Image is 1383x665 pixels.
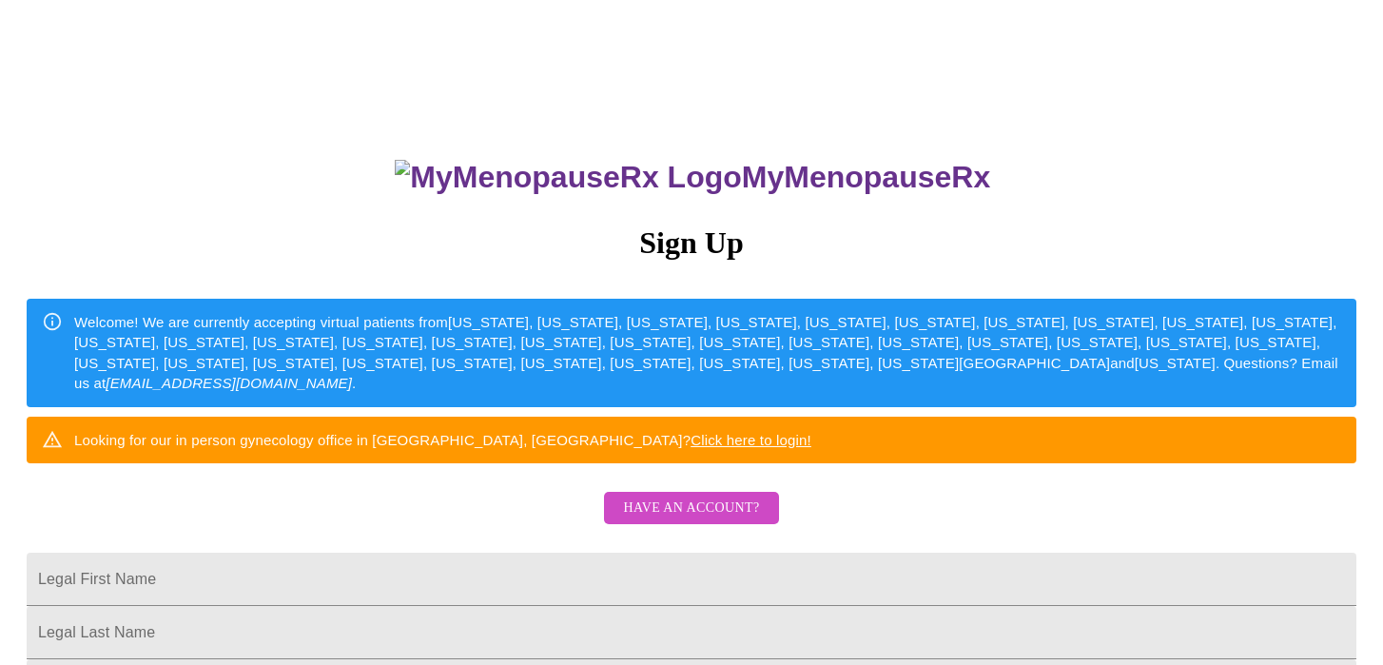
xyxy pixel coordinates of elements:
img: MyMenopauseRx Logo [395,160,741,195]
em: [EMAIL_ADDRESS][DOMAIN_NAME] [106,375,352,391]
h3: MyMenopauseRx [29,160,1357,195]
a: Have an account? [599,513,783,529]
div: Looking for our in person gynecology office in [GEOGRAPHIC_DATA], [GEOGRAPHIC_DATA]? [74,422,811,458]
button: Have an account? [604,492,778,525]
h3: Sign Up [27,225,1356,261]
div: Welcome! We are currently accepting virtual patients from [US_STATE], [US_STATE], [US_STATE], [US... [74,304,1341,401]
span: Have an account? [623,497,759,520]
a: Click here to login! [691,432,811,448]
